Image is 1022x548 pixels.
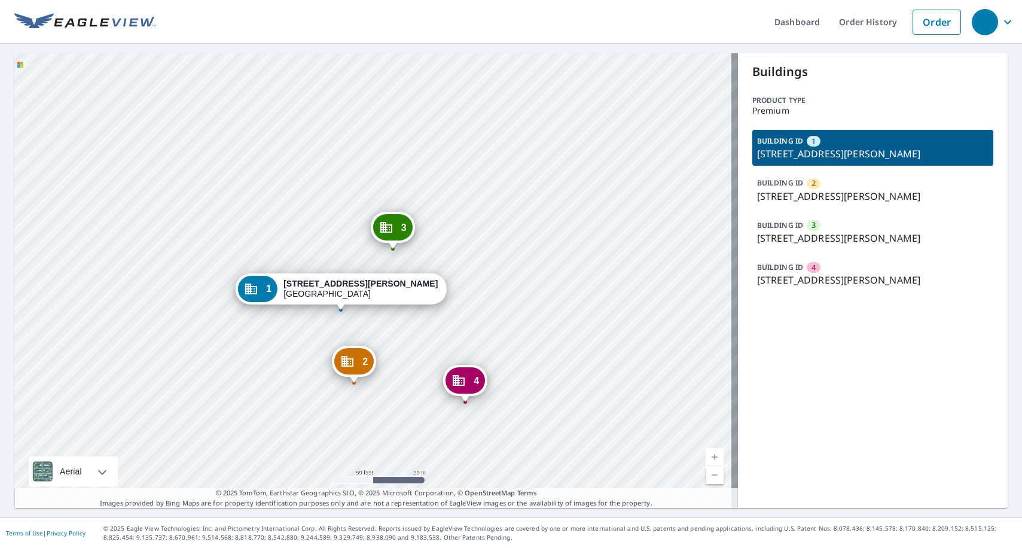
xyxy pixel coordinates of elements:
[401,223,407,232] span: 3
[362,357,368,366] span: 2
[474,376,479,385] span: 4
[283,279,438,299] div: [GEOGRAPHIC_DATA]
[6,529,43,537] a: Terms of Use
[757,189,989,203] p: [STREET_ADDRESS][PERSON_NAME]
[465,488,515,497] a: OpenStreetMap
[443,365,487,402] div: Dropped pin, building 4, Commercial property, 2848 Fischer Pl Cincinnati, OH 45211
[706,466,724,484] a: Current Level 19, Zoom Out
[14,488,738,508] p: Images provided by Bing Maps are for property identification purposes only and are not a represen...
[266,284,271,293] span: 1
[6,529,86,537] p: |
[283,279,438,288] strong: [STREET_ADDRESS][PERSON_NAME]
[757,231,989,245] p: [STREET_ADDRESS][PERSON_NAME]
[332,346,376,383] div: Dropped pin, building 2, Commercial property, 3318 Wunder Ave Cincinnati, OH 45211
[752,63,993,81] p: Buildings
[14,13,155,31] img: EV Logo
[757,273,989,287] p: [STREET_ADDRESS][PERSON_NAME]
[757,262,803,272] p: BUILDING ID
[371,212,415,249] div: Dropped pin, building 3, Commercial property, 2849 Saint Catherine Pl Cincinnati, OH 45211
[757,147,989,161] p: [STREET_ADDRESS][PERSON_NAME]
[812,220,816,231] span: 3
[236,273,446,310] div: Dropped pin, building 1, Commercial property, 3324 Wunder Ave Cincinnati, OH 45211
[47,529,86,537] a: Privacy Policy
[103,524,1016,542] p: © 2025 Eagle View Technologies, Inc. and Pictometry International Corp. All Rights Reserved. Repo...
[913,10,961,35] a: Order
[812,136,816,147] span: 1
[752,106,993,115] p: Premium
[706,448,724,466] a: Current Level 19, Zoom In
[29,456,118,486] div: Aerial
[757,220,803,230] p: BUILDING ID
[56,456,86,486] div: Aerial
[752,95,993,106] p: Product type
[812,262,816,273] span: 4
[216,488,537,498] span: © 2025 TomTom, Earthstar Geographics SIO, © 2025 Microsoft Corporation, ©
[757,136,803,146] p: BUILDING ID
[757,178,803,188] p: BUILDING ID
[812,178,816,189] span: 2
[517,488,537,497] a: Terms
